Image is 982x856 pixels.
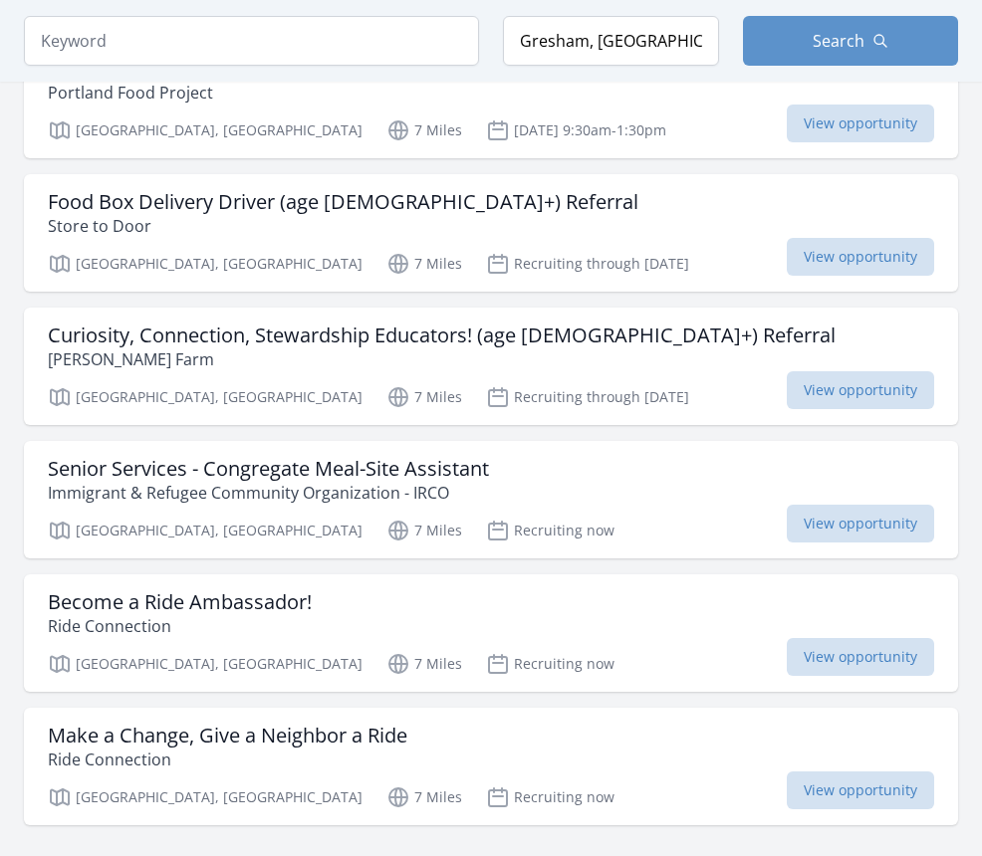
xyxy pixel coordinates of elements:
p: Ride Connection [48,748,407,771]
p: [GEOGRAPHIC_DATA], [GEOGRAPHIC_DATA] [48,385,363,409]
p: 7 Miles [386,252,462,276]
span: View opportunity [787,771,934,809]
a: Senior Services - Congregate Meal-Site Assistant Immigrant & Refugee Community Organization - IRC... [24,441,958,558]
span: View opportunity [787,638,934,676]
p: Recruiting through [DATE] [486,385,689,409]
p: [DATE] 9:30am-1:30pm [486,118,666,142]
p: [GEOGRAPHIC_DATA], [GEOGRAPHIC_DATA] [48,252,363,276]
p: 7 Miles [386,118,462,142]
h3: Make a Change, Give a Neighbor a Ride [48,724,407,748]
p: 7 Miles [386,385,462,409]
span: View opportunity [787,238,934,276]
p: [GEOGRAPHIC_DATA], [GEOGRAPHIC_DATA] [48,519,363,542]
p: Portland Food Project [48,81,698,105]
button: Search [743,16,959,66]
p: Recruiting through [DATE] [486,252,689,276]
p: 7 Miles [386,519,462,542]
input: Keyword [24,16,479,66]
h3: Food Box Delivery Driver (age [DEMOGRAPHIC_DATA]+) Referral [48,190,638,214]
h3: Curiosity, Connection, Stewardship Educators! (age [DEMOGRAPHIC_DATA]+) Referral [48,323,836,347]
span: View opportunity [787,371,934,409]
p: [GEOGRAPHIC_DATA], [GEOGRAPHIC_DATA] [48,652,363,676]
p: Recruiting now [486,652,614,676]
a: Become a Ride Ambassador! Ride Connection [GEOGRAPHIC_DATA], [GEOGRAPHIC_DATA] 7 Miles Recruiting... [24,574,958,692]
span: View opportunity [787,505,934,542]
a: Food Box Delivery Driver (age [DEMOGRAPHIC_DATA]+) Referral Store to Door [GEOGRAPHIC_DATA], [GEO... [24,174,958,292]
p: 7 Miles [386,785,462,809]
p: [PERSON_NAME] Farm [48,347,836,371]
p: 7 Miles [386,652,462,676]
h3: Senior Services - Congregate Meal-Site Assistant [48,457,489,481]
span: Search [813,29,864,53]
input: Location [503,16,719,66]
p: Recruiting now [486,519,614,542]
p: [GEOGRAPHIC_DATA], [GEOGRAPHIC_DATA] [48,118,363,142]
p: Immigrant & Refugee Community Organization - IRCO [48,481,489,505]
a: Make a Change, Give a Neighbor a Ride Ride Connection [GEOGRAPHIC_DATA], [GEOGRAPHIC_DATA] 7 Mile... [24,708,958,825]
a: Curiosity, Connection, Stewardship Educators! (age [DEMOGRAPHIC_DATA]+) Referral [PERSON_NAME] Fa... [24,308,958,425]
p: Store to Door [48,214,638,238]
span: View opportunity [787,105,934,142]
h3: Become a Ride Ambassador! [48,590,312,614]
a: Sort with Portland Food Project (age [DEMOGRAPHIC_DATA]+) Referral Portland Food Project [GEOGRAP... [24,41,958,158]
p: Ride Connection [48,614,312,638]
p: [GEOGRAPHIC_DATA], [GEOGRAPHIC_DATA] [48,785,363,809]
p: Recruiting now [486,785,614,809]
